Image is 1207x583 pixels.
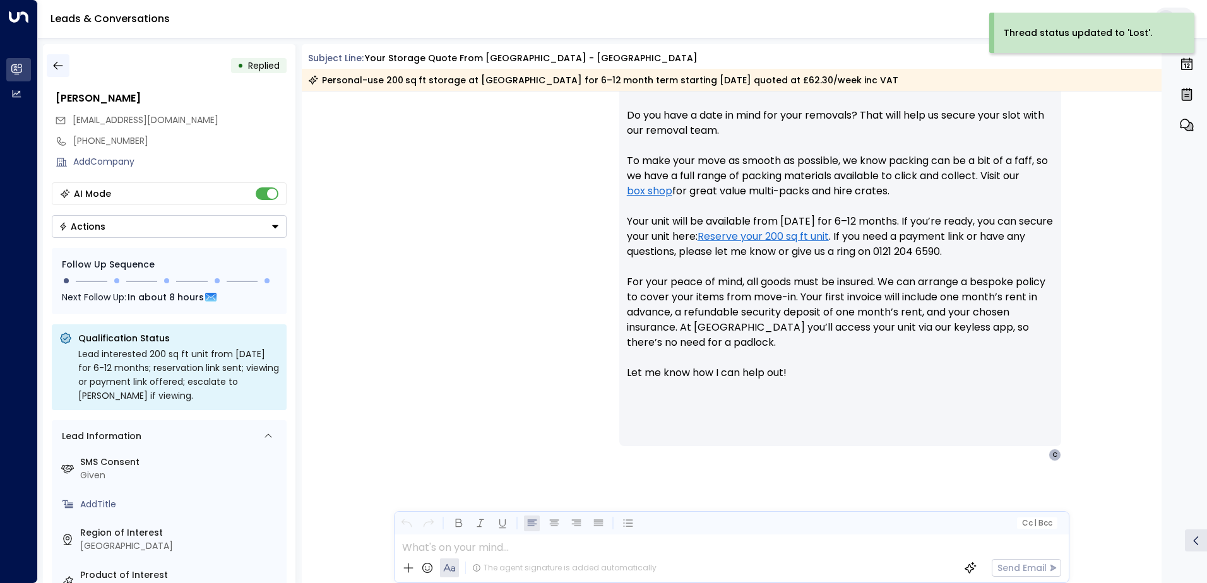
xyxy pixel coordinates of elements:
div: [PERSON_NAME] [56,91,287,106]
div: Actions [59,221,105,232]
button: Redo [420,515,436,531]
div: The agent signature is added automatically [472,562,657,574]
span: | [1034,519,1037,527]
div: Personal-use 200 sq ft storage at [GEOGRAPHIC_DATA] for 6–12 month term starting [DATE] quoted at... [308,74,898,86]
a: Leads & Conversations [51,11,170,26]
div: Your storage quote from [GEOGRAPHIC_DATA] - [GEOGRAPHIC_DATA] [365,52,698,65]
span: corinnaannett123@hotmail.com [73,114,218,127]
div: Next Follow Up: [62,290,276,304]
div: AddTitle [80,498,282,511]
p: Qualification Status [78,332,279,344]
div: [GEOGRAPHIC_DATA] [80,539,282,553]
a: box shop [627,184,672,199]
div: Lead Information [57,430,141,443]
div: C [1049,449,1061,461]
div: AI Mode [74,187,111,200]
div: Lead interested 200 sq ft unit from [DATE] for 6-12 months; reservation link sent; viewing or pay... [78,347,279,403]
div: • [237,54,244,77]
span: Cc Bcc [1021,519,1052,527]
div: AddCompany [73,155,287,168]
div: Follow Up Sequence [62,258,276,271]
label: Region of Interest [80,526,282,539]
button: Undo [398,515,414,531]
span: Subject Line: [308,52,364,64]
button: Actions [52,215,287,238]
label: SMS Consent [80,456,282,469]
div: Thread status updated to 'Lost'. [1004,26,1152,40]
button: Cc|Bcc [1016,517,1057,529]
span: Replied [248,59,280,72]
span: In about 8 hours [128,290,204,304]
label: Product of Interest [80,568,282,582]
div: Given [80,469,282,482]
span: [EMAIL_ADDRESS][DOMAIN_NAME] [73,114,218,126]
div: Button group with a nested menu [52,215,287,238]
a: Reserve your 200 sq ft unit [698,229,829,244]
div: [PHONE_NUMBER] [73,134,287,148]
